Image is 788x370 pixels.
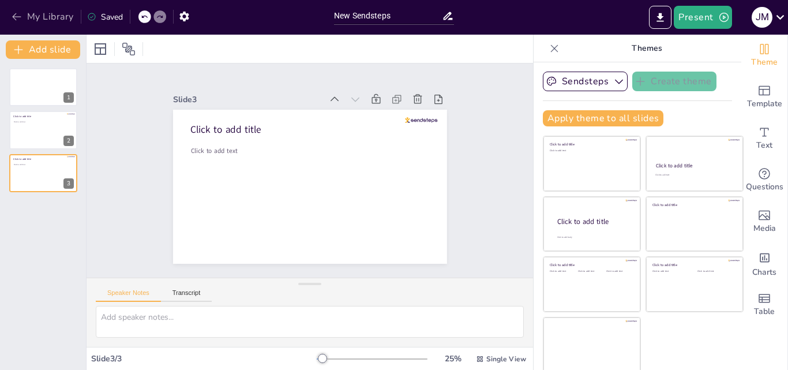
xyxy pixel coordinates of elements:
div: Get real-time input from your audience [741,159,787,201]
div: Click to add title [557,217,631,227]
button: Speaker Notes [96,289,161,302]
div: Click to add title [656,162,733,169]
div: Saved [87,12,123,23]
div: Click to add title [652,263,735,267]
span: Click to add title [190,123,261,136]
div: Change the overall theme [741,35,787,76]
div: Click to add body [557,236,630,239]
input: Insert title [334,8,442,24]
div: Layout [91,40,110,58]
div: Click to add title [550,263,632,267]
span: Charts [752,266,776,279]
span: Click to add title [13,157,31,160]
button: Export to PowerPoint [649,6,671,29]
span: Media [753,222,776,235]
div: 2 [63,136,74,146]
div: Add charts and graphs [741,242,787,284]
div: Click to add text [578,270,604,273]
button: Present [674,6,731,29]
span: Position [122,42,136,56]
div: Slide 3 [173,94,322,105]
button: Create theme [632,72,716,91]
p: Themes [564,35,730,62]
div: Click to add text [550,150,632,152]
button: Add slide [6,40,80,59]
button: My Library [9,8,78,26]
div: Click to add text [655,174,732,177]
div: 1 [63,92,74,103]
div: Add ready made slides [741,76,787,118]
div: 2 [9,111,77,149]
div: 3 [9,154,77,192]
button: Transcript [161,289,212,302]
span: Questions [746,181,783,193]
span: Theme [751,56,778,69]
div: 1 [9,68,77,106]
div: j m [752,7,772,28]
span: Text [756,139,772,152]
div: 25 % [439,353,467,364]
span: Template [747,98,782,110]
button: Sendsteps [543,72,628,91]
div: Click to add text [550,270,576,273]
div: Click to add text [697,270,734,273]
div: Add a table [741,284,787,326]
button: Apply theme to all slides [543,110,663,126]
span: Single View [486,354,526,364]
span: Click to add text [14,163,25,166]
div: Click to add text [652,270,689,273]
div: Click to add title [550,142,632,147]
button: j m [752,6,772,29]
div: 3 [63,178,74,189]
span: Click to add text [14,120,25,122]
div: Click to add text [606,270,632,273]
span: Click to add title [13,114,31,118]
div: Add images, graphics, shapes or video [741,201,787,242]
div: Click to add title [652,202,735,207]
span: Table [754,305,775,318]
div: Slide 3 / 3 [91,353,317,364]
span: Click to add text [191,147,238,155]
div: Add text boxes [741,118,787,159]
